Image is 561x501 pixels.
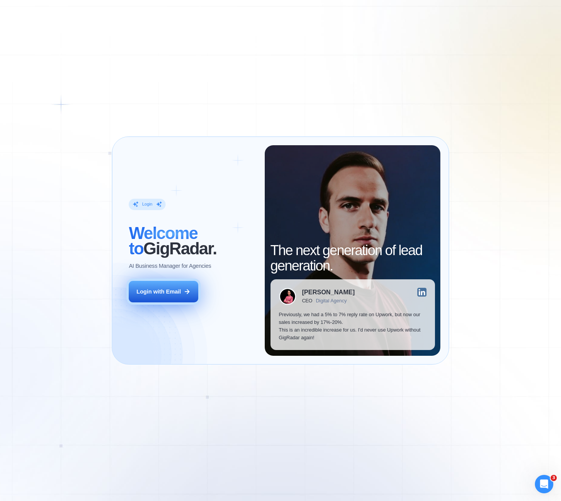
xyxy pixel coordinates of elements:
span: Welcome to [129,224,198,258]
h2: The next generation of lead generation. [271,243,435,274]
div: Digital Agency [316,298,347,304]
span: 3 [551,475,557,481]
div: Login [142,201,153,207]
div: CEO [302,298,312,304]
h2: ‍ GigRadar. [129,226,256,256]
iframe: Intercom live chat [535,475,553,493]
div: Login with Email [136,288,181,295]
p: Previously, we had a 5% to 7% reply rate on Upwork, but now our sales increased by 17%-20%. This ... [279,311,427,342]
div: [PERSON_NAME] [302,289,355,295]
button: Login with Email [129,281,198,303]
p: AI Business Manager for Agencies [129,262,211,270]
